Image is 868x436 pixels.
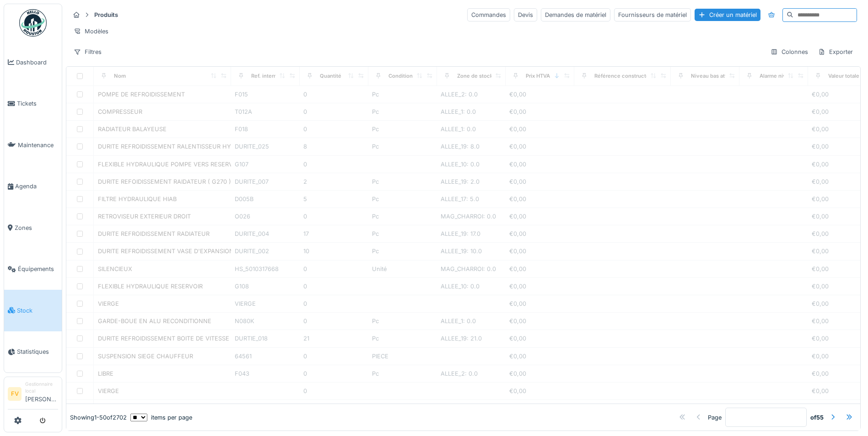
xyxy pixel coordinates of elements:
[695,9,760,21] div: Créer un matériel
[235,299,296,308] div: VIERGE
[25,381,58,395] div: Gestionnaire local
[594,72,654,80] div: Référence constructeur
[91,11,122,19] strong: Produits
[509,90,571,99] div: €0,00
[509,177,571,186] div: €0,00
[98,125,167,133] div: RADIATEUR BALAYEUSE
[509,317,571,325] div: €0,00
[235,177,296,186] div: DURITE_007
[441,335,482,342] span: ALLEE_19: 21.0
[70,413,127,421] div: Showing 1 - 50 of 2702
[19,9,47,37] img: Badge_color-CXgf-gQk.svg
[98,334,229,343] div: DURITE REFROIDISSEMENT BOITE DE VITESSE
[441,370,478,377] span: ALLEE_2: 0.0
[98,195,177,203] div: FILTRE HYDRAULIQUE HIAB
[4,124,62,166] a: Maintenance
[509,369,571,378] div: €0,00
[25,381,58,407] li: [PERSON_NAME]
[372,317,433,325] div: Pc
[235,265,296,273] div: HS_5010317668
[467,8,510,21] div: Commandes
[303,387,365,395] div: 0
[235,107,296,116] div: T012A
[303,212,365,221] div: 0
[441,213,496,220] span: MAG_CHARROI: 0.0
[4,249,62,290] a: Équipements
[509,334,571,343] div: €0,00
[372,265,433,273] div: Unité
[509,247,571,255] div: €0,00
[303,282,365,291] div: 0
[810,413,824,421] strong: of 55
[98,212,191,221] div: RETROVISEUR EXTERIEUR DROIT
[441,196,479,202] span: ALLEE_17: 5.0
[509,229,571,238] div: €0,00
[303,352,365,361] div: 0
[509,195,571,203] div: €0,00
[303,317,365,325] div: 0
[98,369,113,378] div: LIBRE
[235,229,296,238] div: DURITE_004
[303,299,365,308] div: 0
[4,166,62,207] a: Agenda
[98,282,203,291] div: FLEXIBLE HYDRAULIQUE RESERVOIR
[303,247,365,255] div: 10
[130,413,192,421] div: items per page
[98,387,119,395] div: VIERGE
[235,369,296,378] div: F043
[17,306,58,315] span: Stock
[4,42,62,83] a: Dashboard
[509,387,571,395] div: €0,00
[235,282,296,291] div: G108
[4,207,62,249] a: Zones
[114,72,126,80] div: Nom
[235,317,296,325] div: N080K
[98,142,265,151] div: DURITE REFROIDISSEMENT RALENTISSEUR HYDRAULIQUE
[441,108,476,115] span: ALLEE_1: 0.0
[372,90,433,99] div: Pc
[509,265,571,273] div: €0,00
[8,381,58,409] a: FV Gestionnaire local[PERSON_NAME]
[441,266,496,272] span: MAG_CHARROI: 0.0
[441,143,480,150] span: ALLEE_19: 8.0
[541,8,610,21] div: Demandes de matériel
[303,142,365,151] div: 8
[70,25,113,38] div: Modèles
[514,8,537,21] div: Devis
[303,160,365,169] div: 0
[303,369,365,378] div: 0
[441,230,480,237] span: ALLEE_19: 17.0
[457,72,502,80] div: Zone de stockage
[251,72,280,80] div: Ref. interne
[98,299,119,308] div: VIERGE
[441,126,476,133] span: ALLEE_1: 0.0
[441,283,480,290] span: ALLEE_10: 0.0
[235,195,296,203] div: D005B
[235,352,296,361] div: 64561
[70,45,106,58] div: Filtres
[303,265,365,273] div: 0
[235,247,296,255] div: DURITE_002
[760,72,805,80] div: Alarme niveau bas
[15,223,58,232] span: Zones
[98,247,234,255] div: DURITE REFROIDISSEMENT VASE D'EXPANSION
[814,45,857,58] div: Exporter
[441,91,478,98] span: ALLEE_2: 0.0
[235,212,296,221] div: O026
[708,413,722,421] div: Page
[303,107,365,116] div: 0
[526,72,550,80] div: Prix HTVA
[4,83,62,125] a: Tickets
[441,248,482,255] span: ALLEE_19: 10.0
[98,90,185,99] div: POMPE DE REFROIDISSEMENT
[18,141,58,149] span: Maintenance
[235,125,296,133] div: F018
[388,72,432,80] div: Conditionnement
[18,265,58,273] span: Équipements
[372,247,433,255] div: Pc
[509,212,571,221] div: €0,00
[98,107,142,116] div: COMPRESSEUR
[766,45,812,58] div: Colonnes
[303,177,365,186] div: 2
[15,182,58,191] span: Agenda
